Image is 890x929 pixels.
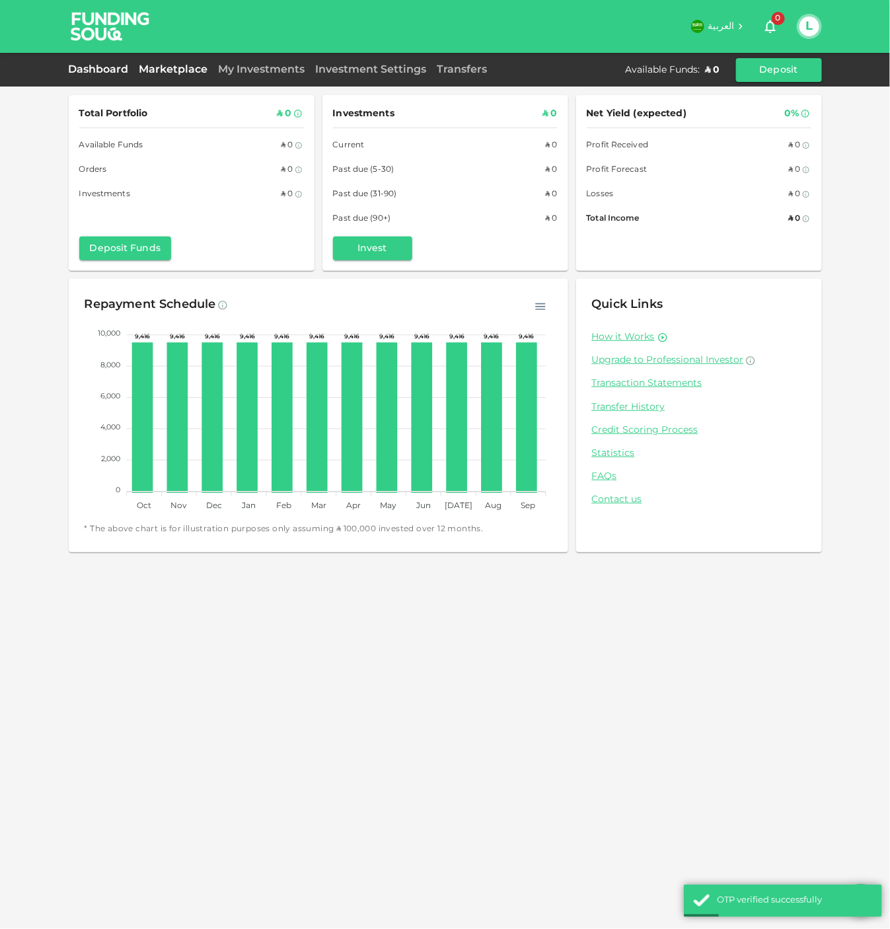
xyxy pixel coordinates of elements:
[592,447,806,460] a: Statistics
[545,163,557,177] div: ʢ 0
[333,212,391,226] span: Past due (90+)
[205,502,221,510] tspan: Dec
[799,17,819,36] button: L
[333,188,397,202] span: Past due (31-90)
[587,106,687,122] span: Net Yield (expected)
[592,331,655,344] a: How it Works
[100,362,120,369] tspan: 8,000
[592,355,744,365] span: Upgrade to Professional Investor
[708,22,735,31] span: العربية
[85,523,552,537] span: * The above chart is for illustration purposes only assuming ʢ 100,000 invested over 12 months.
[592,299,663,311] span: Quick Links
[587,212,640,226] span: Total Income
[276,502,291,510] tspan: Feb
[757,13,784,40] button: 0
[592,470,806,483] a: FAQs
[592,424,806,437] a: Credit Scoring Process
[545,139,557,153] div: ʢ 0
[79,237,171,260] button: Deposit Funds
[788,163,800,177] div: ʢ 0
[311,502,326,510] tspan: Mar
[281,139,293,153] div: ʢ 0
[69,65,134,75] a: Dashboard
[592,494,806,506] a: Contact us
[170,502,187,510] tspan: Nov
[772,12,785,25] span: 0
[97,331,120,338] tspan: 10,000
[213,65,311,75] a: My Investments
[115,487,120,494] tspan: 0
[241,502,256,510] tspan: Jan
[587,188,614,202] span: Losses
[592,377,806,390] a: Transaction Statements
[333,139,365,153] span: Current
[79,163,107,177] span: Orders
[542,106,557,122] div: ʢ 0
[85,295,216,316] div: Repayment Schedule
[736,58,822,82] button: Deposit
[311,65,432,75] a: Investment Settings
[788,139,800,153] div: ʢ 0
[706,63,720,77] div: ʢ 0
[592,354,806,367] a: Upgrade to Professional Investor
[587,139,649,153] span: Profit Received
[691,20,704,33] img: flag-sa.b9a346574cdc8950dd34b50780441f57.svg
[333,163,394,177] span: Past due (5-30)
[444,502,472,510] tspan: [DATE]
[545,212,557,226] div: ʢ 0
[485,502,501,510] tspan: Aug
[134,65,213,75] a: Marketplace
[100,456,120,463] tspan: 2,000
[79,188,130,202] span: Investments
[333,237,412,260] button: Invest
[79,106,148,122] span: Total Portfolio
[137,502,151,510] tspan: Oct
[415,502,430,510] tspan: Jun
[380,502,396,510] tspan: May
[717,895,872,908] div: OTP verified successfully
[592,401,806,414] a: Transfer History
[521,502,535,510] tspan: Sep
[788,188,800,202] div: ʢ 0
[432,65,493,75] a: Transfers
[79,139,143,153] span: Available Funds
[277,106,291,122] div: ʢ 0
[545,188,557,202] div: ʢ 0
[281,188,293,202] div: ʢ 0
[587,163,648,177] span: Profit Forecast
[784,106,799,122] div: 0%
[346,502,361,510] tspan: Apr
[100,393,120,400] tspan: 6,000
[788,212,800,226] div: ʢ 0
[281,163,293,177] div: ʢ 0
[100,425,120,431] tspan: 4,000
[626,63,700,77] div: Available Funds :
[333,106,394,122] span: Investments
